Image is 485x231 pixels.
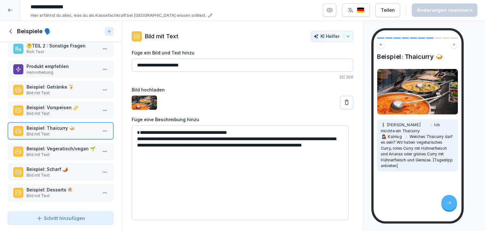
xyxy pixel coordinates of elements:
label: Füge ein Bild und Text hinzu [132,49,353,56]
h1: Beispiele 🗣️ [17,28,51,35]
p: Bild mit Text [27,90,97,96]
button: Änderungen speichern [412,3,477,17]
img: Bild und Text Vorschau [377,69,458,114]
p: Beispiel: Vegeratisch/vegan 🌱 [27,145,97,152]
p: 🤔TEIL 2 : Sonstige Fragen [27,42,97,49]
div: Beispiel: Vorspeisen 🫔Bild mit Text [8,102,114,119]
button: Teilen [375,3,400,17]
p: Beispiel: Vorspeisen 🫔 [27,104,97,111]
p: Hervorhebung [27,70,97,75]
p: Bild mit Text [27,152,97,158]
label: Füge eine Beschreibung hinzu [132,116,353,123]
p: 22 / 200 [132,74,353,80]
div: Produkt empfehlenHervorhebung [8,60,114,78]
p: Beispiel: Desserts 🍭 [27,186,97,193]
p: Beispiel: Thaicurry 🍛 [27,125,97,131]
p: Bild mit Text [27,172,97,178]
p: Produkt empfehlen [27,63,97,70]
div: Beispiel: Vegeratisch/vegan 🌱Bild mit Text [8,143,114,160]
div: 🤔TEIL 2 : Sonstige FragenRich Text [8,40,114,57]
img: cljvliww200063b71q26pzyfy.jpg [132,96,157,110]
div: Beispiel: Getränke 🍹Bild mit Text [8,81,114,98]
p: Rich Text [27,49,97,55]
div: Schritt hinzufügen [36,215,85,222]
div: Änderungen speichern [417,7,472,14]
div: Beispiel: Scharf 🌶️Bild mit Text [8,163,114,181]
p: Bild mit Text [27,193,97,199]
p: 🧍‍♂️ [PERSON_NAME] : Ich möchte ein Thaicurry 💁‍♀️ Kaimug : Welches Thaicurry darf es sein? Wir h... [381,122,454,168]
p: Bild mit Text [27,111,97,116]
div: Teilen [381,7,395,14]
h4: Beispiel: Thaicurry 🍛 [377,53,458,60]
div: KI Helfer [314,34,350,39]
div: Beispiel: Thaicurry 🍛Bild mit Text [8,122,114,140]
button: Schritt hinzufügen [8,211,114,225]
img: de.svg [357,7,364,13]
p: Bild mit Text [27,131,97,137]
button: KI Helfer [311,31,353,42]
div: Beispiel: Desserts 🍭Bild mit Text [8,184,114,201]
label: Bild hochladen [132,86,353,93]
p: Hier erfährst du alles, was du als Kassefachkraft bei [GEOGRAPHIC_DATA] wissen solltest. [31,12,206,19]
p: Beispiel: Scharf 🌶️ [27,166,97,172]
p: Bild mit Text [145,32,178,41]
p: Beispiel: Getränke 🍹 [27,84,97,90]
